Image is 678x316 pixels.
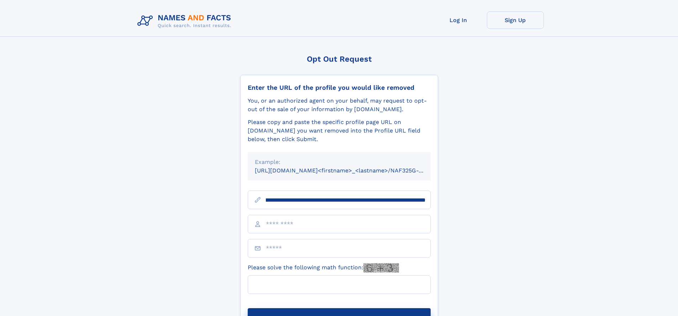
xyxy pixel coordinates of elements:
[248,84,431,92] div: Enter the URL of the profile you would like removed
[255,158,424,166] div: Example:
[240,55,438,63] div: Opt Out Request
[255,167,444,174] small: [URL][DOMAIN_NAME]<firstname>_<lastname>/NAF325G-xxxxxxxx
[135,11,237,31] img: Logo Names and Facts
[487,11,544,29] a: Sign Up
[248,118,431,144] div: Please copy and paste the specific profile page URL on [DOMAIN_NAME] you want removed into the Pr...
[248,263,399,273] label: Please solve the following math function:
[248,97,431,114] div: You, or an authorized agent on your behalf, may request to opt-out of the sale of your informatio...
[430,11,487,29] a: Log In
